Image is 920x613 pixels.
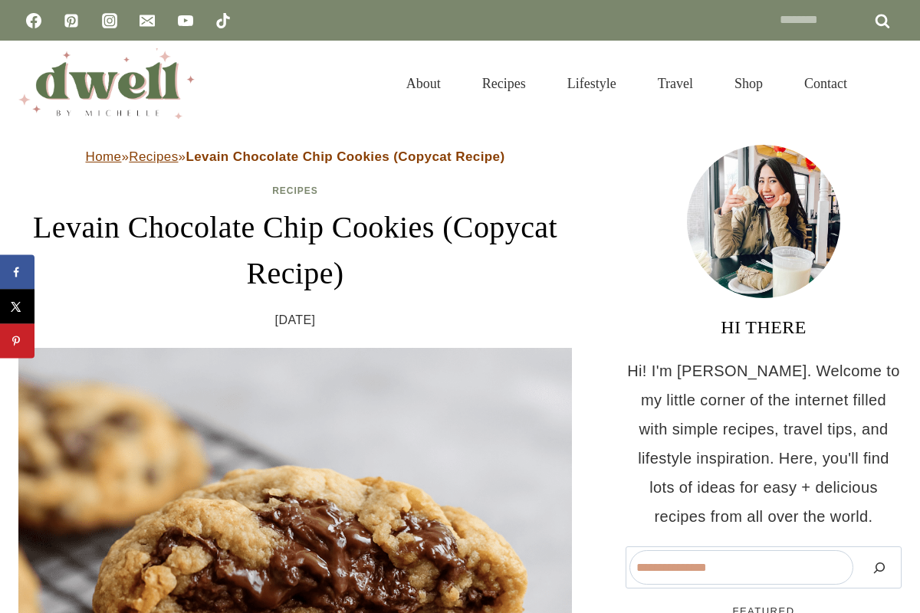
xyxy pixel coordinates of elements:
[18,205,572,297] h1: Levain Chocolate Chip Cookies (Copycat Recipe)
[784,57,868,110] a: Contact
[272,185,318,196] a: Recipes
[547,57,637,110] a: Lifestyle
[129,149,178,164] a: Recipes
[18,5,49,36] a: Facebook
[637,57,714,110] a: Travel
[18,48,195,119] img: DWELL by michelle
[861,550,898,585] button: Search
[86,149,505,164] span: » »
[275,309,316,332] time: [DATE]
[186,149,504,164] strong: Levain Chocolate Chip Cookies (Copycat Recipe)
[462,57,547,110] a: Recipes
[132,5,163,36] a: Email
[94,5,125,36] a: Instagram
[714,57,784,110] a: Shop
[876,70,902,97] button: View Search Form
[386,57,462,110] a: About
[86,149,122,164] a: Home
[56,5,87,36] a: Pinterest
[626,313,902,341] h3: HI THERE
[208,5,238,36] a: TikTok
[386,57,868,110] nav: Primary Navigation
[170,5,201,36] a: YouTube
[626,356,902,531] p: Hi! I'm [PERSON_NAME]. Welcome to my little corner of the internet filled with simple recipes, tr...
